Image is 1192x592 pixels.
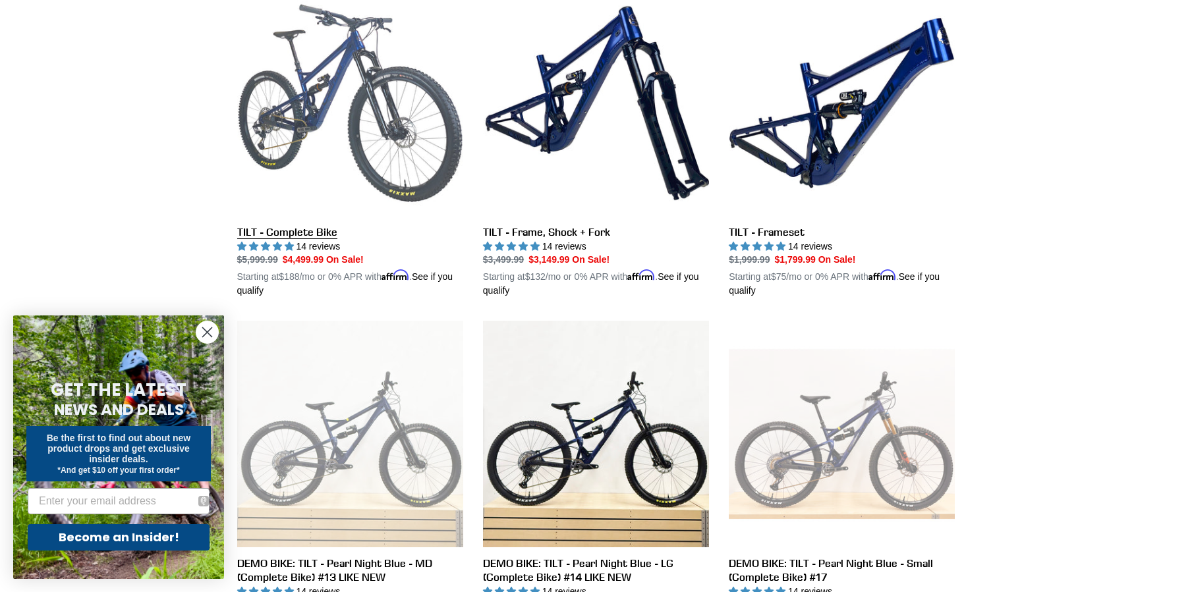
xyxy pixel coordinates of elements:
span: GET THE LATEST [51,378,186,402]
button: Close dialog [196,321,219,344]
span: *And get $10 off your first order* [57,466,179,475]
span: Be the first to find out about new product drops and get exclusive insider deals. [47,433,191,464]
span: NEWS AND DEALS [54,399,184,420]
button: Become an Insider! [28,524,210,551]
input: Enter your email address [28,488,210,514]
